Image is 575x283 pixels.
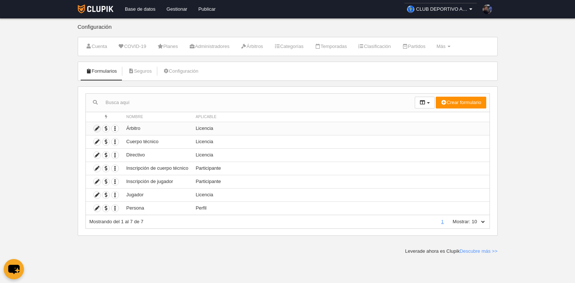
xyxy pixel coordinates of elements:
[123,135,192,148] td: Cuerpo técnico
[192,162,489,175] td: Participante
[78,24,498,37] div: Configuración
[78,4,113,13] img: Clupik
[416,6,468,13] span: CLUB DEPORTIVO ASTEROV
[185,41,234,52] a: Administradores
[123,201,192,215] td: Persona
[123,162,192,175] td: Inscripción de cuerpo técnico
[436,97,486,108] button: Crear formulario
[124,66,156,77] a: Seguros
[436,44,446,49] span: Más
[114,41,150,52] a: COVID-19
[404,3,477,15] a: CLUB DEPORTIVO ASTEROV
[153,41,182,52] a: Planes
[126,115,143,119] span: Nombre
[483,4,492,14] img: PaCb3JBlVFsk.30x30.jpg
[82,66,121,77] a: Formularios
[354,41,395,52] a: Clasificación
[192,148,489,162] td: Licencia
[311,41,351,52] a: Temporadas
[432,41,455,52] a: Más
[123,175,192,188] td: Inscripción de jugador
[192,135,489,148] td: Licencia
[407,6,414,13] img: OaGETZcTQ9J6.30x30.jpg
[82,41,111,52] a: Cuenta
[270,41,308,52] a: Categorías
[192,201,489,215] td: Perfil
[192,175,489,188] td: Participante
[440,219,445,224] a: 1
[196,115,217,119] span: Aplicable
[86,97,415,108] input: Busca aquí
[4,259,24,279] button: chat-button
[192,122,489,135] td: Licencia
[460,248,498,254] a: Descubre más >>
[405,248,498,255] div: Leverade ahora es Clupik
[192,188,489,201] td: Licencia
[123,148,192,162] td: Directivo
[398,41,430,52] a: Partidos
[123,188,192,201] td: Jugador
[123,122,192,135] td: Árbitro
[236,41,267,52] a: Árbitros
[159,66,202,77] a: Configuración
[445,218,470,225] label: Mostrar:
[90,219,144,224] span: Mostrando del 1 al 7 de 7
